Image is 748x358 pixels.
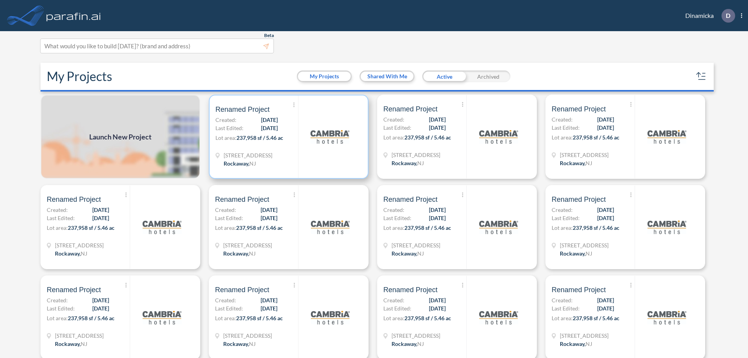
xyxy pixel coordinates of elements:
[552,104,606,114] span: Renamed Project
[311,298,350,337] img: logo
[383,296,404,304] span: Created:
[41,95,200,179] img: add
[695,70,707,83] button: sort
[726,12,730,19] p: D
[552,304,580,312] span: Last Edited:
[224,151,272,159] span: 321 Mt Hope Ave
[392,151,440,159] span: 321 Mt Hope Ave
[466,71,510,82] div: Archived
[47,296,68,304] span: Created:
[55,241,104,249] span: 321 Mt Hope Ave
[41,95,200,179] a: Launch New Project
[552,285,606,295] span: Renamed Project
[552,206,573,214] span: Created:
[573,134,619,141] span: 237,958 sf / 5.46 ac
[597,296,614,304] span: [DATE]
[552,315,573,321] span: Lot area:
[215,214,243,222] span: Last Edited:
[552,224,573,231] span: Lot area:
[223,340,256,348] div: Rockaway, NJ
[215,206,236,214] span: Created:
[479,117,518,156] img: logo
[215,315,236,321] span: Lot area:
[383,224,404,231] span: Lot area:
[249,250,256,257] span: NJ
[429,206,446,214] span: [DATE]
[383,206,404,214] span: Created:
[404,315,451,321] span: 237,958 sf / 5.46 ac
[479,298,518,337] img: logo
[261,296,277,304] span: [DATE]
[47,285,101,295] span: Renamed Project
[429,123,446,132] span: [DATE]
[392,160,417,166] span: Rockaway ,
[47,224,68,231] span: Lot area:
[383,195,438,204] span: Renamed Project
[215,124,243,132] span: Last Edited:
[223,332,272,340] span: 321 Mt Hope Ave
[674,9,742,23] div: Dinamicka
[92,214,109,222] span: [DATE]
[215,116,236,124] span: Created:
[573,224,619,231] span: 237,958 sf / 5.46 ac
[560,332,609,340] span: 321 Mt Hope Ave
[417,160,424,166] span: NJ
[479,208,518,247] img: logo
[223,241,272,249] span: 321 Mt Hope Ave
[261,116,278,124] span: [DATE]
[552,195,606,204] span: Renamed Project
[383,115,404,123] span: Created:
[298,72,351,81] button: My Projects
[404,134,451,141] span: 237,958 sf / 5.46 ac
[215,285,269,295] span: Renamed Project
[261,124,278,132] span: [DATE]
[597,304,614,312] span: [DATE]
[392,249,424,257] div: Rockaway, NJ
[224,160,249,167] span: Rockaway ,
[236,315,283,321] span: 237,958 sf / 5.46 ac
[586,160,592,166] span: NJ
[215,224,236,231] span: Lot area:
[383,123,411,132] span: Last Edited:
[586,250,592,257] span: NJ
[264,32,274,39] span: Beta
[383,285,438,295] span: Renamed Project
[552,123,580,132] span: Last Edited:
[560,159,592,167] div: Rockaway, NJ
[310,117,349,156] img: logo
[143,208,182,247] img: logo
[47,315,68,321] span: Lot area:
[552,115,573,123] span: Created:
[417,340,424,347] span: NJ
[68,315,115,321] span: 237,958 sf / 5.46 ac
[261,214,277,222] span: [DATE]
[429,214,446,222] span: [DATE]
[236,134,283,141] span: 237,958 sf / 5.46 ac
[92,304,109,312] span: [DATE]
[236,224,283,231] span: 237,958 sf / 5.46 ac
[223,250,249,257] span: Rockaway ,
[586,340,592,347] span: NJ
[81,250,87,257] span: NJ
[55,340,87,348] div: Rockaway, NJ
[422,71,466,82] div: Active
[560,340,586,347] span: Rockaway ,
[215,195,269,204] span: Renamed Project
[647,208,686,247] img: logo
[311,208,350,247] img: logo
[92,206,109,214] span: [DATE]
[597,123,614,132] span: [DATE]
[224,159,256,168] div: Rockaway, NJ
[560,340,592,348] div: Rockaway, NJ
[45,8,102,23] img: logo
[81,340,87,347] span: NJ
[560,241,609,249] span: 321 Mt Hope Ave
[47,195,101,204] span: Renamed Project
[392,332,440,340] span: 321 Mt Hope Ave
[47,206,68,214] span: Created:
[560,249,592,257] div: Rockaway, NJ
[597,206,614,214] span: [DATE]
[383,315,404,321] span: Lot area:
[47,304,75,312] span: Last Edited:
[47,214,75,222] span: Last Edited:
